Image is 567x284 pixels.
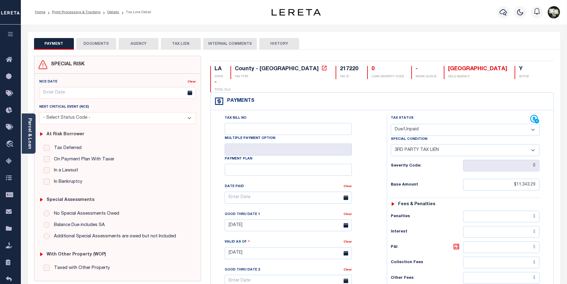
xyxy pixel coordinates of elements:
[344,213,352,216] a: Clear
[225,116,246,121] label: Tax Bill No
[107,10,119,14] a: Details
[463,211,540,222] input: $
[119,10,151,15] li: Tax Line Detail
[463,272,540,284] input: $
[448,66,507,73] div: [GEOGRAPHIC_DATA]
[235,75,328,79] p: TAX TYPE
[463,226,540,238] input: $
[391,229,463,234] h6: Interest
[51,210,119,217] label: No Special Assessments Owed
[463,241,540,253] input: $
[225,219,352,231] input: Enter Date
[47,252,106,257] h6: with Other Property (WOP)
[34,38,74,50] button: PAYMENT
[51,156,114,163] label: On Payment Plan With Taxer
[519,75,529,79] p: ACTIVE
[188,80,196,83] a: Clear
[76,38,116,50] button: DOCUMENTS
[47,198,94,203] h6: Special Assessments
[391,243,463,251] h6: P&I
[52,10,101,14] a: Pymt Processing & Tracking
[215,79,230,86] div: -
[344,240,352,244] a: Clear
[39,79,57,85] label: NCE Date
[51,265,110,272] label: Taxed with Other Property
[119,38,158,50] button: AGENCY
[371,75,404,79] p: LOAN SEVERITY CODE
[161,38,201,50] button: TAX LIEN
[371,66,404,73] div: 0
[398,202,435,207] h6: Fees & Penalties
[391,260,463,265] h6: Collection Fees
[51,167,78,174] label: In a Lawsuit
[39,87,196,99] input: Enter Date
[519,66,529,73] div: Y
[225,239,250,245] label: Valid as Of
[225,184,244,189] label: Date Paid
[391,116,413,121] label: Tax Status
[225,212,260,217] label: Good Thru Date 1
[416,75,436,79] p: WORK QUEUE
[259,38,299,50] button: HISTORY
[51,178,82,186] label: In Bankruptcy
[51,145,82,152] label: Tax Deferred
[39,105,89,110] label: Next Critical Event (NCE)
[6,140,16,148] i: travel_explore
[27,118,32,149] a: Parcel & Loan
[47,132,84,137] h6: At Risk Borrower
[344,268,352,271] a: Clear
[391,137,427,142] label: Special Condition
[463,179,540,190] input: $
[391,182,463,187] h6: Base Amount
[391,214,463,219] h6: Penalties
[225,192,352,204] input: Enter Date
[215,66,223,73] div: LA
[224,98,254,104] h4: Payments
[340,66,358,72] div: 217220
[51,233,176,240] label: Additional Special Assessments are owed but not Included
[391,276,463,281] h6: Other Fees
[340,75,360,79] p: TAX ID
[391,163,463,168] h6: Severity Code:
[225,247,352,259] input: Enter Date
[416,66,436,73] div: -
[225,156,252,162] label: Payment Plan
[48,62,85,67] h4: SPECIAL RISK
[448,75,507,79] p: DELQ AGENCY
[225,267,260,273] label: Good Thru Date 2
[35,10,45,14] a: Home
[235,66,319,72] div: County - [GEOGRAPHIC_DATA]
[215,88,230,92] p: TOTAL DLQ
[215,75,223,79] p: STATE
[272,9,321,16] img: logo-dark.svg
[51,222,105,229] label: Balance Due includes SA
[225,136,275,141] label: Multiple Payment Option
[344,185,352,188] a: Clear
[463,257,540,268] input: $
[203,38,257,50] button: INTERNAL COMMENTS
